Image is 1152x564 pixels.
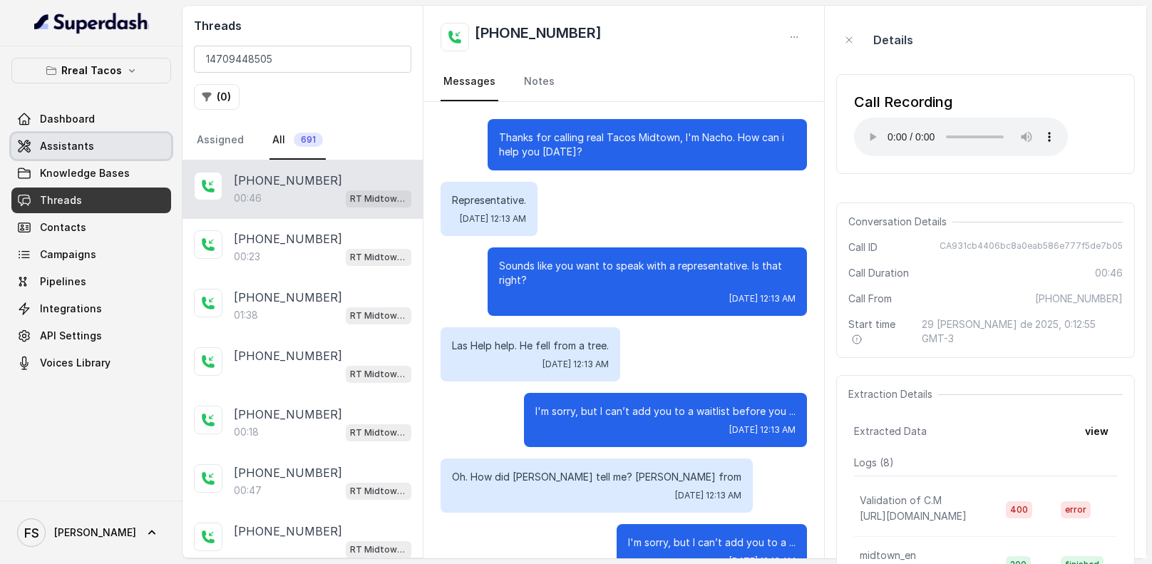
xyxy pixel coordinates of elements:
span: 691 [294,133,323,147]
audio: Your browser does not support the audio element. [854,118,1068,156]
h2: [PHONE_NUMBER] [475,23,602,51]
input: Search by Call ID or Phone Number [194,46,411,73]
p: RT Midtown / EN [350,250,407,265]
span: Threads [40,193,82,207]
span: Conversation Details [848,215,952,229]
p: Validation of C.M [860,493,942,508]
button: (0) [194,84,240,110]
a: Campaigns [11,242,171,267]
nav: Tabs [194,121,411,160]
span: [PHONE_NUMBER] [1035,292,1123,306]
a: All691 [269,121,326,160]
span: Call Duration [848,266,909,280]
nav: Tabs [441,63,807,101]
p: 01:38 [234,308,258,322]
span: error [1061,501,1091,518]
a: Knowledge Bases [11,160,171,186]
a: Dashboard [11,106,171,132]
span: 400 [1006,501,1032,518]
p: I'm sorry, but I can’t add you to a ... [628,535,796,550]
span: Extraction Details [848,387,938,401]
p: RT Midtown / EN [350,192,407,206]
span: [DATE] 12:13 AM [675,490,741,501]
p: [PHONE_NUMBER] [234,464,342,481]
span: [PERSON_NAME] [54,525,136,540]
a: Contacts [11,215,171,240]
span: Start time [848,317,910,346]
p: Representative. [452,193,526,207]
p: Logs ( 8 ) [854,456,1117,470]
a: Messages [441,63,498,101]
p: Las Help help. He fell from a tree. [452,339,609,353]
p: 00:47 [234,483,262,498]
span: Pipelines [40,275,86,289]
a: Assistants [11,133,171,159]
span: 29 [PERSON_NAME] de 2025, 0:12:55 GMT-3 [922,317,1123,346]
p: Thanks for calling real Tacos Midtown, I'm Nacho. How can i help you [DATE]? [499,130,796,159]
button: view [1076,419,1117,444]
text: FS [24,525,39,540]
a: Pipelines [11,269,171,294]
p: 00:23 [234,250,260,264]
span: Contacts [40,220,86,235]
span: API Settings [40,329,102,343]
span: 00:46 [1095,266,1123,280]
p: I'm sorry, but I can’t add you to a waitlist before you ... [535,404,796,419]
p: RT Midtown / EN [350,367,407,381]
span: [DATE] 12:13 AM [460,213,526,225]
span: [URL][DOMAIN_NAME] [860,510,967,522]
span: [DATE] 12:13 AM [729,424,796,436]
p: [PHONE_NUMBER] [234,523,342,540]
span: [DATE] 12:13 AM [542,359,609,370]
span: [DATE] 12:13 AM [729,293,796,304]
p: Oh. How did [PERSON_NAME] tell me? [PERSON_NAME] from [452,470,741,484]
div: Call Recording [854,92,1068,112]
p: Sounds like you want to speak with a representative. Is that right? [499,259,796,287]
span: Campaigns [40,247,96,262]
p: RT Midtown / EN [350,484,407,498]
p: Details [873,31,913,48]
span: Call ID [848,240,878,255]
p: 00:46 [234,191,262,205]
span: Extracted Data [854,424,927,439]
a: [PERSON_NAME] [11,513,171,553]
p: RT Midtown / EN [350,543,407,557]
a: Notes [521,63,557,101]
span: CA931cb4406bc8a0eab586e777f5de7b05 [940,240,1123,255]
a: Integrations [11,296,171,322]
h2: Threads [194,17,411,34]
span: Assistants [40,139,94,153]
a: API Settings [11,323,171,349]
p: RT Midtown / EN [350,309,407,323]
p: [PHONE_NUMBER] [234,406,342,423]
span: Integrations [40,302,102,316]
a: Voices Library [11,350,171,376]
img: light.svg [34,11,149,34]
span: Knowledge Bases [40,166,130,180]
span: Call From [848,292,892,306]
p: [PHONE_NUMBER] [234,347,342,364]
a: Assigned [194,121,247,160]
p: [PHONE_NUMBER] [234,172,342,189]
p: [PHONE_NUMBER] [234,289,342,306]
p: [PHONE_NUMBER] [234,230,342,247]
span: Voices Library [40,356,110,370]
span: Dashboard [40,112,95,126]
a: Threads [11,188,171,213]
p: 00:18 [234,425,259,439]
p: RT Midtown / EN [350,426,407,440]
p: midtown_en [860,548,916,563]
button: Rreal Tacos [11,58,171,83]
p: Rreal Tacos [61,62,122,79]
